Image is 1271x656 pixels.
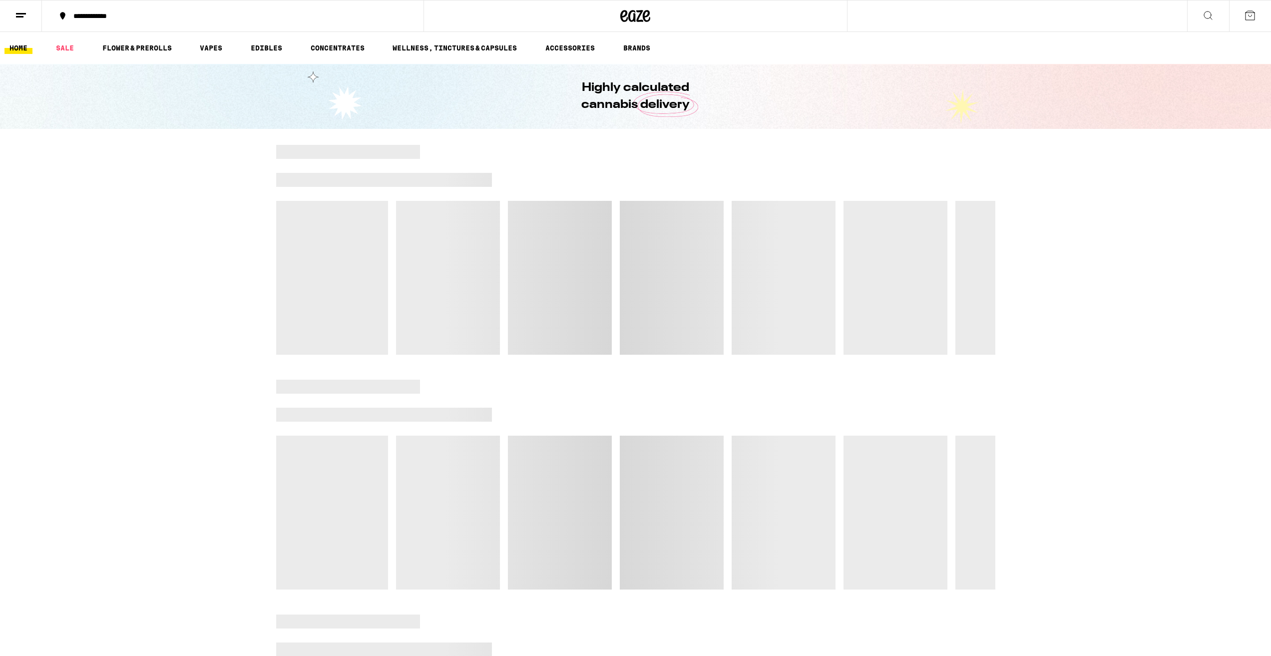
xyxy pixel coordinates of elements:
a: BRANDS [618,42,655,54]
a: CONCENTRATES [306,42,370,54]
a: WELLNESS, TINCTURES & CAPSULES [388,42,522,54]
a: FLOWER & PREROLLS [97,42,177,54]
a: VAPES [195,42,227,54]
a: HOME [4,42,32,54]
a: EDIBLES [246,42,287,54]
a: SALE [51,42,79,54]
h1: Highly calculated cannabis delivery [553,79,718,113]
a: ACCESSORIES [540,42,600,54]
